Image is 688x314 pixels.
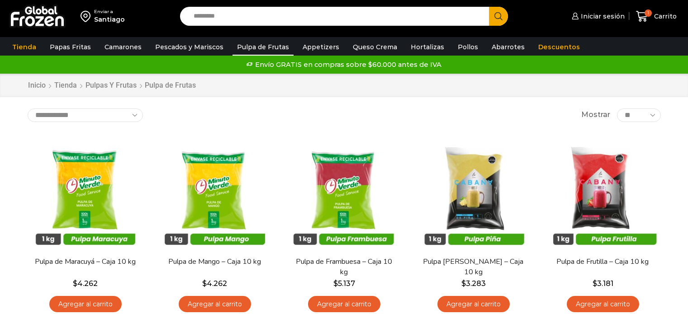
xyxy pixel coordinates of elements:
span: Iniciar sesión [579,12,625,21]
bdi: 3.283 [461,279,486,288]
a: Inicio [28,80,46,91]
img: address-field-icon.svg [81,9,94,24]
a: Iniciar sesión [569,7,625,25]
a: Pulpa [PERSON_NAME] – Caja 10 kg [421,257,525,277]
a: Pescados y Mariscos [151,38,228,56]
a: Agregar al carrito: “Pulpa de Frutilla - Caja 10 kg” [567,296,639,313]
a: Descuentos [534,38,584,56]
bdi: 3.181 [593,279,613,288]
span: $ [73,279,77,288]
a: Pulpa de Maracuyá – Caja 10 kg [33,257,137,267]
a: Agregar al carrito: “Pulpa de Mango - Caja 10 kg” [179,296,251,313]
a: Pulpa de Frambuesa – Caja 10 kg [292,257,396,277]
a: Agregar al carrito: “Pulpa de Frambuesa - Caja 10 kg” [308,296,380,313]
span: $ [461,279,466,288]
a: Pulpas y Frutas [85,80,137,91]
button: Search button [489,7,508,26]
a: Pollos [453,38,483,56]
a: 1 Carrito [634,6,679,27]
h1: Pulpa de Frutas [145,81,196,89]
a: Appetizers [298,38,344,56]
a: Camarones [100,38,146,56]
bdi: 4.262 [73,279,98,288]
a: Papas Fritas [45,38,95,56]
a: Queso Crema [348,38,402,56]
a: Pulpa de Mango – Caja 10 kg [162,257,266,267]
span: 1 [645,9,652,17]
a: Pulpa de Frutilla – Caja 10 kg [550,257,655,267]
span: Carrito [652,12,677,21]
div: Santiago [94,15,125,24]
bdi: 5.137 [333,279,355,288]
a: Tienda [54,80,77,91]
nav: Breadcrumb [28,80,196,91]
select: Pedido de la tienda [28,108,143,122]
a: Abarrotes [487,38,529,56]
span: Mostrar [581,110,610,120]
div: Enviar a [94,9,125,15]
span: $ [333,279,338,288]
span: $ [593,279,597,288]
a: Pulpa de Frutas [232,38,294,56]
a: Hortalizas [406,38,449,56]
span: $ [202,279,207,288]
a: Agregar al carrito: “Pulpa de Maracuyá - Caja 10 kg” [49,296,122,313]
a: Tienda [8,38,41,56]
bdi: 4.262 [202,279,227,288]
a: Agregar al carrito: “Pulpa de Piña - Caja 10 kg” [437,296,510,313]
